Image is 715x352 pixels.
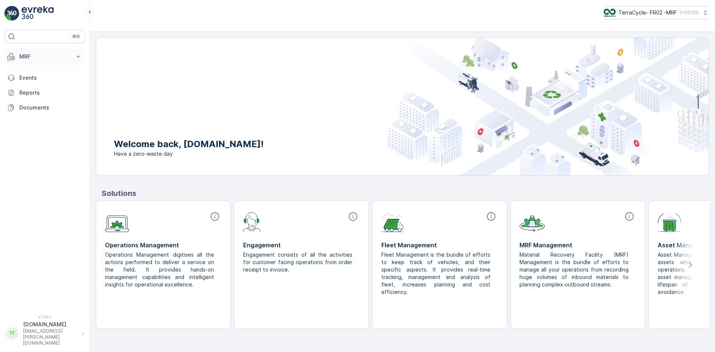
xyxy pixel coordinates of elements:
[4,321,85,346] button: TT[DOMAIN_NAME][EMAIL_ADDRESS][PERSON_NAME][DOMAIN_NAME]
[243,211,261,232] img: module-icon
[19,74,82,82] p: Events
[619,9,677,16] p: TerraCycle- FR02 -MRF
[381,241,498,250] p: Fleet Management
[19,104,82,111] p: Documents
[381,251,492,296] p: Fleet Management is the bundle of efforts to keep track of vehicles, and their specific aspects. ...
[658,211,681,232] img: module-icon
[387,38,709,175] img: city illustration
[105,241,222,250] p: Operations Management
[72,34,80,39] p: ⌘B
[519,211,545,232] img: module-icon
[4,70,85,85] a: Events
[381,211,404,232] img: module-icon
[105,251,216,288] p: Operations Management digitises all the actions performed to deliver a service on the field. It p...
[23,328,78,346] p: [EMAIL_ADDRESS][PERSON_NAME][DOMAIN_NAME]
[105,211,129,232] img: module-icon
[4,85,85,100] a: Reports
[4,315,85,319] span: v 1.50.1
[604,9,616,17] img: terracycle.png
[4,100,85,115] a: Documents
[6,327,18,339] div: TT
[19,89,82,96] p: Reports
[4,49,85,64] button: MRF
[519,251,630,288] p: Material Recovery Facility (MRF) Management is the bundle of efforts to manage all your operation...
[4,6,19,21] img: logo
[23,321,78,328] p: [DOMAIN_NAME]
[114,150,264,158] span: Have a zero-waste day
[22,6,54,21] img: logo_light-DOdMpM7g.png
[604,6,709,19] button: TerraCycle- FR02 -MRF(+02:00)
[243,241,360,250] p: Engagement
[114,138,264,150] p: Welcome back, [DOMAIN_NAME]!
[680,10,699,16] p: ( +02:00 )
[102,188,709,199] p: Solutions
[243,251,354,273] p: Engagement consists of all the activities for customer facing operations from order receipt to in...
[19,53,70,60] p: MRF
[519,241,636,250] p: MRF Management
